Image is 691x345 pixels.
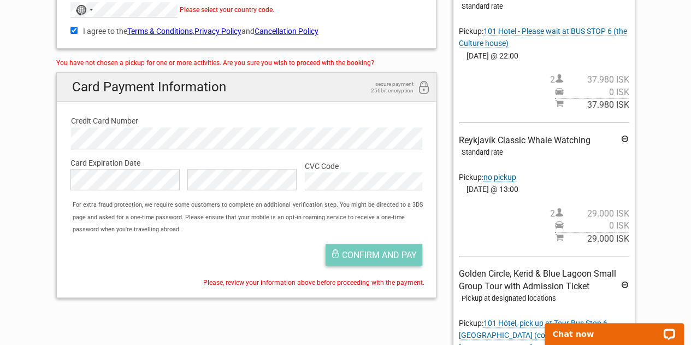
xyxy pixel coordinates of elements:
[459,27,627,48] span: Change pickup place
[459,135,590,145] span: Reykjavík Classic Whale Watching
[70,157,423,169] label: Card Expiration Date
[483,173,516,182] span: Change pickup place
[550,208,629,220] span: 2 person(s)
[564,74,629,86] span: 37.980 ISK
[555,86,629,98] span: Pickup price
[71,3,98,17] button: Selected country
[550,74,629,86] span: 2 person(s)
[417,81,430,96] i: 256bit encryption
[564,99,629,111] span: 37.980 ISK
[462,293,629,305] div: Pickup at designated locations
[326,244,422,266] button: Confirm and pay
[555,98,629,111] span: Subtotal
[70,25,423,37] label: I agree to the , and
[71,115,422,127] label: Credit Card Number
[359,81,414,94] span: secure payment 256bit encryption
[462,1,629,13] div: Standard rate
[564,233,629,245] span: 29.000 ISK
[564,86,629,98] span: 0 ISK
[564,208,629,220] span: 29.000 ISK
[538,311,691,345] iframe: LiveChat chat widget
[57,73,436,102] h2: Card Payment Information
[255,27,318,36] a: Cancellation Policy
[67,199,436,236] div: For extra fraud protection, we require some customers to complete an additional verification step...
[459,183,629,195] span: [DATE] @ 13:00
[555,220,629,232] span: Pickup price
[459,27,627,48] span: Pickup:
[62,277,431,289] div: Please, review your information above before proceeding with the payment.
[459,50,629,62] span: [DATE] @ 22:00
[180,6,274,14] span: Please select your country code.
[342,250,417,260] span: Confirm and pay
[462,147,629,159] div: Standard rate
[127,27,193,36] a: Terms & Conditions
[194,27,241,36] a: Privacy Policy
[459,173,516,182] span: Pickup:
[56,57,437,69] div: You have not chosen a pickup for one or more activities. Are you sure you wish to proceed with th...
[305,160,422,172] label: CVC Code
[459,268,616,291] span: Golden Circle, Kerid & Blue Lagoon Small Group Tour with Admission Ticket
[564,220,629,232] span: 0 ISK
[555,232,629,245] span: Subtotal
